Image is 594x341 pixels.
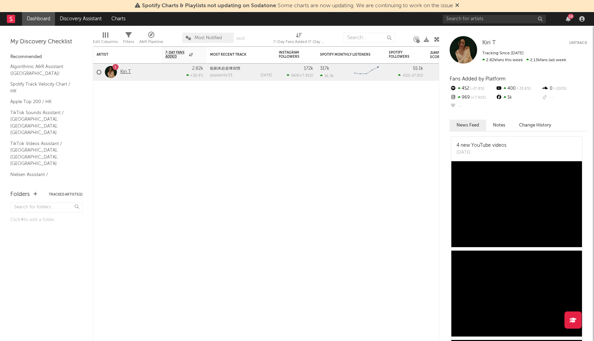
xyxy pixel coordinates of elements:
div: 0 [541,84,587,93]
span: -100 % [552,87,566,91]
div: A&R Pipeline [139,29,163,49]
span: -27.8 % [410,74,422,78]
div: ( ) [398,73,423,78]
div: Click to add a folder. [10,216,82,224]
div: Jump Score [430,51,447,59]
div: 452 [450,84,495,93]
input: Search for folders... [10,202,82,212]
span: : Some charts are now updating. We are continuing to work on the issue [142,3,453,9]
div: 76.8 [430,68,458,76]
span: Tracking Since: [DATE] [482,51,524,55]
a: 藍剔未必是壞習慣 [210,67,240,70]
div: -- [450,102,495,111]
a: Kiri T [120,69,131,75]
div: Spotify Monthly Listeners [320,53,372,57]
div: Edit Columns [93,29,118,49]
button: 18 [566,16,571,22]
div: 18 [568,14,574,19]
div: 4 new YouTube videos [456,142,506,149]
span: 969 [291,74,298,78]
a: Discovery Assistant [55,12,107,26]
a: Charts [107,12,130,26]
a: Dashboard [22,12,55,26]
div: 16.3k [320,74,334,78]
div: 7-Day Fans Added (7-Day Fans Added) [273,29,325,49]
div: My Discovery Checklist [10,38,82,46]
div: 藍剔未必是壞習慣 [210,67,272,70]
svg: Chart title [351,64,382,81]
a: Spotify Track Velocity Chart / HK [10,80,76,95]
a: Nielsen Assistant / [GEOGRAPHIC_DATA]/[GEOGRAPHIC_DATA]/[GEOGRAPHIC_DATA] [10,171,153,185]
div: -- [541,93,587,102]
a: TikTok Videos Assistant / [GEOGRAPHIC_DATA], [GEOGRAPHIC_DATA], [GEOGRAPHIC_DATA] [10,140,76,167]
button: Save [236,37,245,41]
span: +7.91 % [470,96,486,100]
div: ( ) [287,73,313,78]
a: Apple Top 200 / HK [10,98,76,106]
div: +32.4 % [186,73,203,78]
div: Artist [97,53,148,57]
span: -33.8 % [516,87,531,91]
div: [DATE] [261,74,272,77]
div: 172k [304,66,313,71]
div: 969 [450,93,495,102]
button: Change History [512,120,558,131]
div: Folders [10,190,30,199]
div: Filters [123,38,134,46]
button: Tracked Artists(1) [49,193,82,196]
div: 317k [320,66,329,71]
div: 55.1k [413,66,423,71]
span: +7.91 % [299,74,312,78]
div: Filters [123,29,134,49]
span: 7-Day Fans Added [165,51,187,59]
span: -27.8 % [469,87,484,91]
span: Most Notified [195,36,222,40]
div: 7-Day Fans Added (7-Day Fans Added) [273,38,325,46]
div: Most Recent Track [210,53,262,57]
a: Kiri T [482,40,496,46]
span: 2.13k fans last week [482,58,566,62]
span: 452 [403,74,409,78]
span: Fans Added by Platform [450,76,506,81]
input: Search for artists [443,15,546,23]
a: Algorithmic A&R Assistant ([GEOGRAPHIC_DATA]) [10,63,76,77]
div: 1k [495,93,541,102]
div: Instagram Followers [279,51,303,59]
span: Dismiss [455,3,459,9]
div: [DATE] [456,149,506,156]
div: Recommended [10,53,82,61]
button: Untrack [569,40,587,46]
button: News Feed [450,120,486,131]
div: popularity: 53 [210,74,232,77]
span: Spotify Charts & Playlists not updating on Sodatone [142,3,276,9]
div: Edit Columns [93,38,118,46]
span: 2.82k fans this week [482,58,523,62]
button: Notes [486,120,512,131]
div: A&R Pipeline [139,38,163,46]
div: 2.82k [192,66,203,71]
input: Search... [343,33,395,43]
div: Spotify Followers [389,51,413,59]
a: TikTok Sounds Assistant / [GEOGRAPHIC_DATA], [GEOGRAPHIC_DATA], [GEOGRAPHIC_DATA] [10,109,76,136]
div: 400 [495,84,541,93]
